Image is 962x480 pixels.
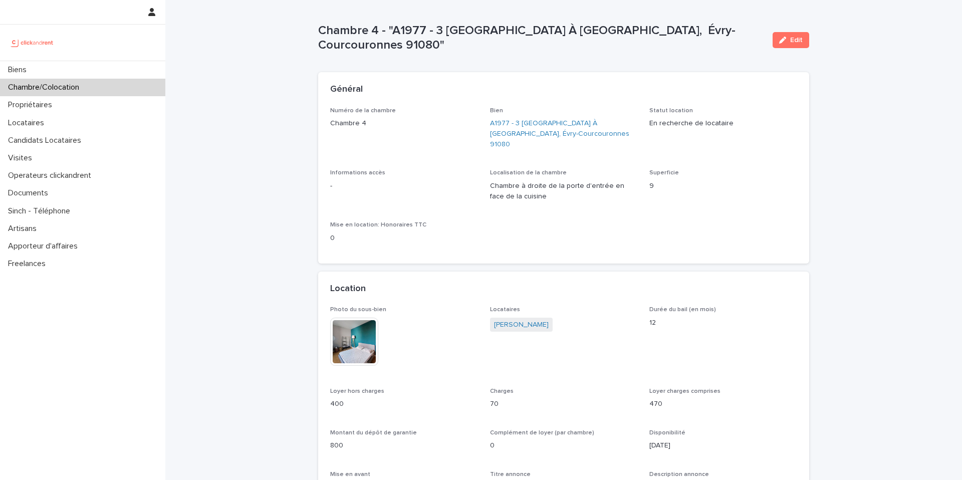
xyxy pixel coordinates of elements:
[8,33,57,53] img: UCB0brd3T0yccxBKYDjQ
[490,307,520,313] span: Locataires
[773,32,809,48] button: Edit
[330,118,478,129] p: Chambre 4
[330,233,478,244] p: 0
[649,430,685,436] span: Disponibilité
[4,259,54,269] p: Freelances
[649,318,797,328] p: 12
[494,320,549,330] a: [PERSON_NAME]
[4,100,60,110] p: Propriétaires
[490,181,638,202] p: Chambre à droite de la porte d'entrée en face de la cuisine
[490,388,514,394] span: Charges
[318,24,765,53] p: Chambre 4 - "A1977 - 3 [GEOGRAPHIC_DATA] À [GEOGRAPHIC_DATA], Évry-Courcouronnes 91080"
[330,430,417,436] span: Montant du dépôt de garantie
[4,136,89,145] p: Candidats Locataires
[490,399,638,409] p: 70
[490,170,567,176] span: Localisation de la chambre
[4,83,87,92] p: Chambre/Colocation
[490,471,531,477] span: Titre annonce
[790,37,803,44] span: Edit
[490,118,638,149] a: A1977 - 3 [GEOGRAPHIC_DATA] À [GEOGRAPHIC_DATA], Évry-Courcouronnes 91080
[649,399,797,409] p: 470
[649,471,709,477] span: Description annonce
[4,242,86,251] p: Apporteur d'affaires
[649,118,797,129] p: En recherche de locataire
[490,108,503,114] span: Bien
[4,171,99,180] p: Operateurs clickandrent
[649,388,720,394] span: Loyer charges comprises
[330,399,478,409] p: 400
[330,471,370,477] span: Mise en avant
[330,108,396,114] span: Numéro de la chambre
[4,118,52,128] p: Locataires
[649,108,693,114] span: Statut location
[649,307,716,313] span: Durée du bail (en mois)
[649,170,679,176] span: Superficie
[330,307,386,313] span: Photo du sous-bien
[4,65,35,75] p: Biens
[649,440,797,451] p: [DATE]
[330,222,426,228] span: Mise en location: Honoraires TTC
[490,440,638,451] p: 0
[4,206,78,216] p: Sinch - Téléphone
[330,181,478,191] p: -
[330,170,385,176] span: Informations accès
[4,153,40,163] p: Visites
[330,284,366,295] h2: Location
[649,181,797,191] p: 9
[330,440,478,451] p: 800
[490,430,594,436] span: Complément de loyer (par chambre)
[330,388,384,394] span: Loyer hors charges
[4,224,45,233] p: Artisans
[4,188,56,198] p: Documents
[330,84,363,95] h2: Général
